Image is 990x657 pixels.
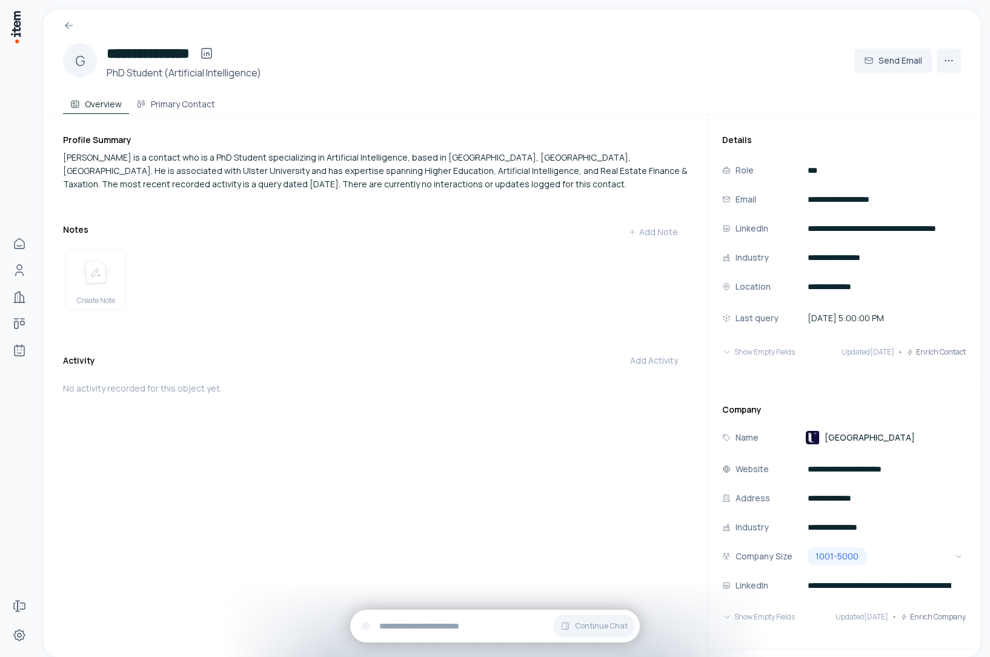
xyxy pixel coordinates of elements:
p: Role [736,164,754,177]
p: Industry [736,251,769,264]
div: Add Note [628,226,678,238]
h3: PhD Student (Artificial Intelligence) [107,65,261,80]
h3: Profile Summary [63,134,688,146]
p: LinkedIn [736,579,768,592]
p: LinkedIn [736,222,768,235]
p: Location [736,280,771,293]
span: [GEOGRAPHIC_DATA] [825,432,915,444]
button: create noteCreate Note [65,249,126,310]
a: [GEOGRAPHIC_DATA] [805,430,915,445]
button: Add Note [619,220,688,244]
button: More actions [937,48,961,73]
h3: Company [722,404,966,416]
span: Create Note [77,296,115,305]
p: Company Size [736,550,792,563]
p: Industry [736,521,769,534]
p: Website [736,462,769,476]
h3: Details [722,134,966,146]
h3: Activity [63,355,95,367]
button: Show Empty Fields [722,340,795,364]
span: Send Email [879,55,922,67]
p: No activity recorded for this object yet. [63,382,688,395]
p: Address [736,492,770,505]
div: [PERSON_NAME] is a contact who is a PhD Student specializing in Artificial Intelligence, based in... [63,151,688,191]
a: Contacts [7,258,32,282]
button: Show Empty Fields [722,605,795,629]
button: [DATE] 5:00:00 PM [805,306,966,330]
p: Last query [736,312,779,325]
div: G [63,44,97,78]
p: Email [736,193,756,206]
span: Continue Chat [575,621,628,631]
span: Updated [DATE] [836,612,888,622]
div: Continue Chat [350,610,640,642]
p: Name [736,431,759,444]
img: Item Brain Logo [10,10,22,44]
button: Overview [63,90,129,114]
img: create note [81,259,110,286]
button: Continue Chat [553,615,635,638]
a: deals [7,312,32,336]
a: Forms [7,594,32,618]
a: Settings [7,623,32,647]
h3: Notes [63,224,88,236]
button: Enrich Contact [906,340,966,364]
button: Add Activity [620,349,688,373]
button: Primary Contact [129,90,222,114]
button: Send Email [854,48,932,73]
span: Updated [DATE] [842,347,894,357]
img: Ulster University [805,430,820,445]
button: Enrich Company [900,605,966,629]
a: Home [7,232,32,256]
a: Companies [7,285,32,309]
a: Agents [7,338,32,362]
